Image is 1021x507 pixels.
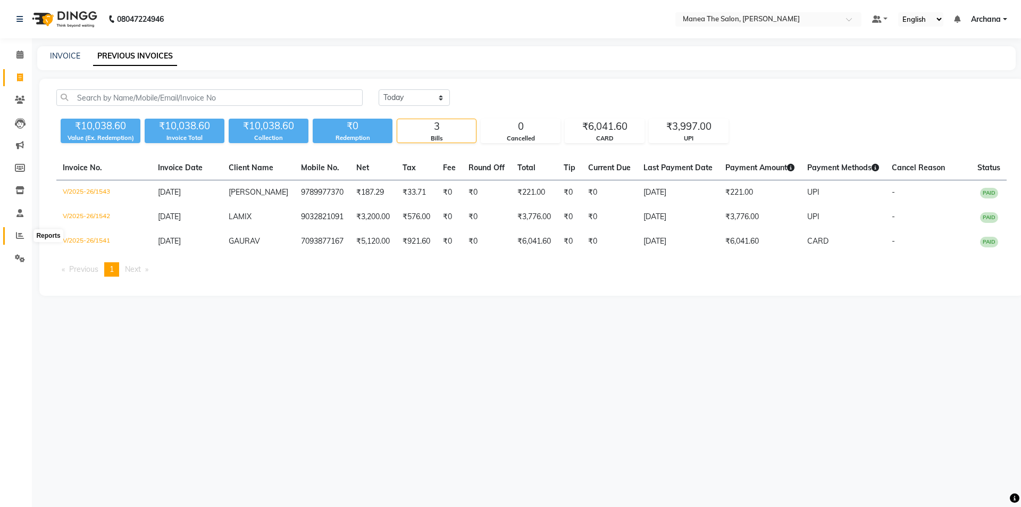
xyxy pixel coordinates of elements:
[396,205,437,229] td: ₹576.00
[50,51,80,61] a: INVOICE
[350,205,396,229] td: ₹3,200.00
[517,163,535,172] span: Total
[117,4,164,34] b: 08047224946
[437,180,462,205] td: ₹0
[56,205,152,229] td: V/2025-26/1542
[719,229,801,254] td: ₹6,041.60
[145,134,224,143] div: Invoice Total
[649,134,728,143] div: UPI
[403,163,416,172] span: Tax
[977,163,1000,172] span: Status
[892,163,945,172] span: Cancel Reason
[158,212,181,221] span: [DATE]
[980,188,998,198] span: PAID
[145,119,224,134] div: ₹10,038.60
[462,180,511,205] td: ₹0
[158,236,181,246] span: [DATE]
[397,134,476,143] div: Bills
[582,205,637,229] td: ₹0
[229,187,288,197] span: [PERSON_NAME]
[468,163,505,172] span: Round Off
[229,163,273,172] span: Client Name
[637,180,719,205] td: [DATE]
[437,229,462,254] td: ₹0
[557,205,582,229] td: ₹0
[807,212,819,221] span: UPI
[511,229,557,254] td: ₹6,041.60
[313,119,392,134] div: ₹0
[56,229,152,254] td: V/2025-26/1541
[443,163,456,172] span: Fee
[313,134,392,143] div: Redemption
[719,205,801,229] td: ₹3,776.00
[350,180,396,205] td: ₹187.29
[350,229,396,254] td: ₹5,120.00
[511,205,557,229] td: ₹3,776.00
[397,119,476,134] div: 3
[63,163,102,172] span: Invoice No.
[588,163,631,172] span: Current Due
[93,47,177,66] a: PREVIOUS INVOICES
[56,262,1007,277] nav: Pagination
[462,205,511,229] td: ₹0
[437,205,462,229] td: ₹0
[971,14,1001,25] span: Archana
[892,236,895,246] span: -
[229,134,308,143] div: Collection
[719,180,801,205] td: ₹221.00
[637,229,719,254] td: [DATE]
[980,212,998,223] span: PAID
[892,187,895,197] span: -
[980,237,998,247] span: PAID
[807,187,819,197] span: UPI
[565,119,644,134] div: ₹6,041.60
[557,229,582,254] td: ₹0
[27,4,100,34] img: logo
[481,119,560,134] div: 0
[396,229,437,254] td: ₹921.60
[69,264,98,274] span: Previous
[295,229,350,254] td: 7093877167
[582,229,637,254] td: ₹0
[295,205,350,229] td: 9032821091
[643,163,713,172] span: Last Payment Date
[637,205,719,229] td: [DATE]
[158,163,203,172] span: Invoice Date
[557,180,582,205] td: ₹0
[725,163,794,172] span: Payment Amount
[396,180,437,205] td: ₹33.71
[229,236,260,246] span: GAURAV
[807,236,828,246] span: CARD
[61,134,140,143] div: Value (Ex. Redemption)
[892,212,895,221] span: -
[110,264,114,274] span: 1
[229,119,308,134] div: ₹10,038.60
[356,163,369,172] span: Net
[301,163,339,172] span: Mobile No.
[295,180,350,205] td: 9789977370
[462,229,511,254] td: ₹0
[649,119,728,134] div: ₹3,997.00
[56,89,363,106] input: Search by Name/Mobile/Email/Invoice No
[481,134,560,143] div: Cancelled
[56,180,152,205] td: V/2025-26/1543
[582,180,637,205] td: ₹0
[61,119,140,134] div: ₹10,038.60
[158,187,181,197] span: [DATE]
[229,212,252,221] span: LAMIX
[564,163,575,172] span: Tip
[511,180,557,205] td: ₹221.00
[807,163,879,172] span: Payment Methods
[565,134,644,143] div: CARD
[34,229,63,242] div: Reports
[125,264,141,274] span: Next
